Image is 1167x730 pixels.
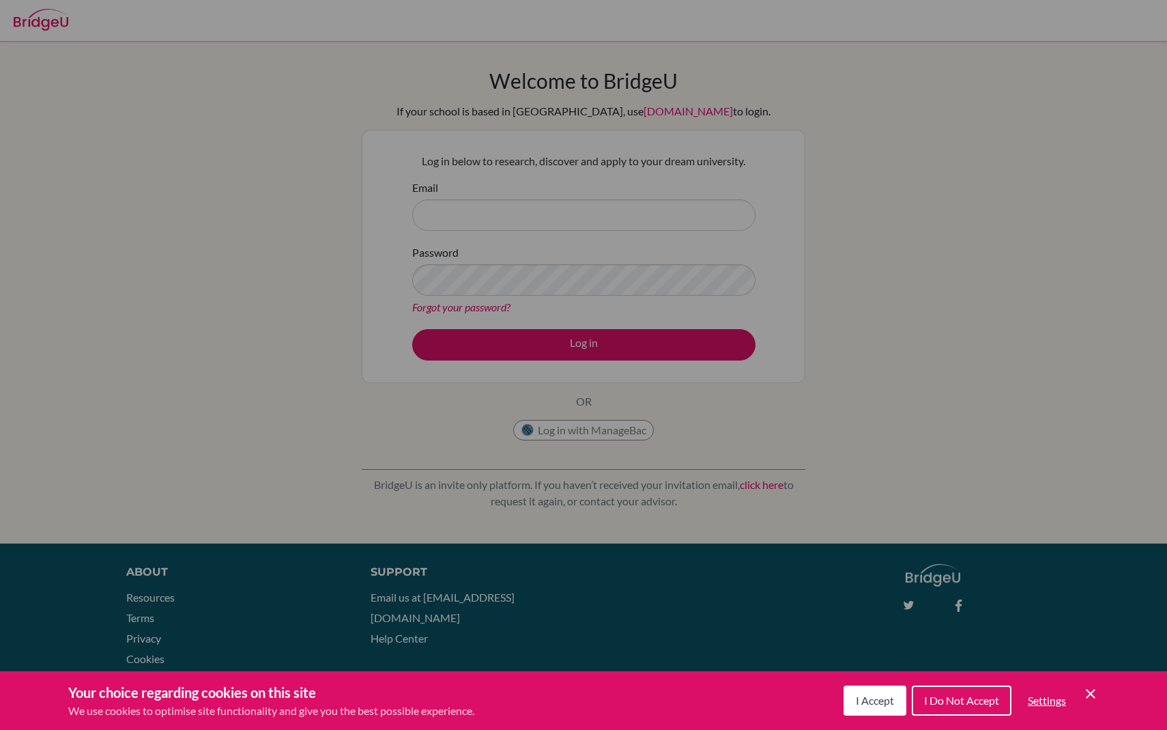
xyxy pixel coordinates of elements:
p: We use cookies to optimise site functionality and give you the best possible experience. [68,703,474,719]
span: I Accept [856,694,894,707]
button: I Do Not Accept [912,686,1011,716]
span: Settings [1028,694,1066,707]
button: Save and close [1082,686,1099,702]
span: I Do Not Accept [924,694,999,707]
button: I Accept [844,686,906,716]
button: Settings [1017,687,1077,714]
h3: Your choice regarding cookies on this site [68,682,474,703]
